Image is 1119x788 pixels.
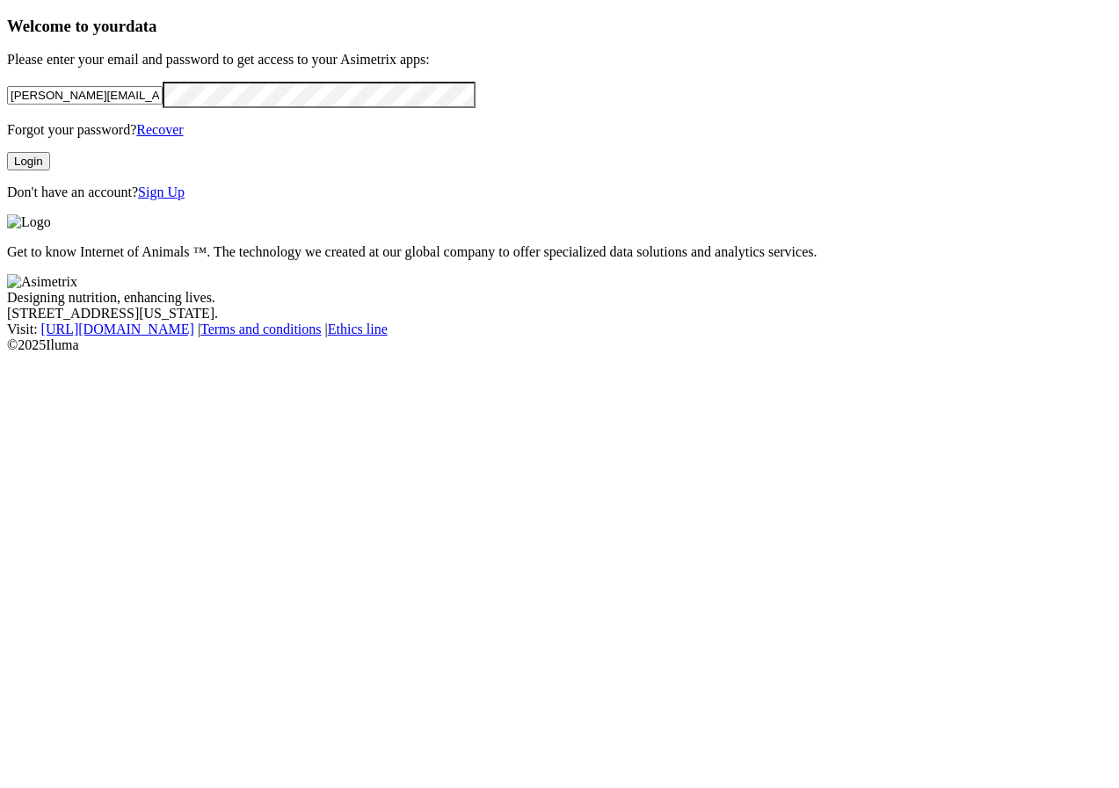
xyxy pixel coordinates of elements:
[7,52,1112,68] p: Please enter your email and password to get access to your Asimetrix apps:
[7,17,1112,36] h3: Welcome to your
[7,214,51,230] img: Logo
[7,322,1112,337] div: Visit : | |
[7,152,50,170] button: Login
[200,322,322,336] a: Terms and conditions
[41,322,194,336] a: [URL][DOMAIN_NAME]
[7,337,1112,353] div: © 2025 Iluma
[7,184,1112,200] p: Don't have an account?
[7,122,1112,138] p: Forgot your password?
[126,17,156,35] span: data
[328,322,388,336] a: Ethics line
[136,122,183,137] a: Recover
[7,86,163,105] input: Your email
[7,306,1112,322] div: [STREET_ADDRESS][US_STATE].
[7,274,77,290] img: Asimetrix
[7,290,1112,306] div: Designing nutrition, enhancing lives.
[7,244,1112,260] p: Get to know Internet of Animals ™. The technology we created at our global company to offer speci...
[138,184,185,199] a: Sign Up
